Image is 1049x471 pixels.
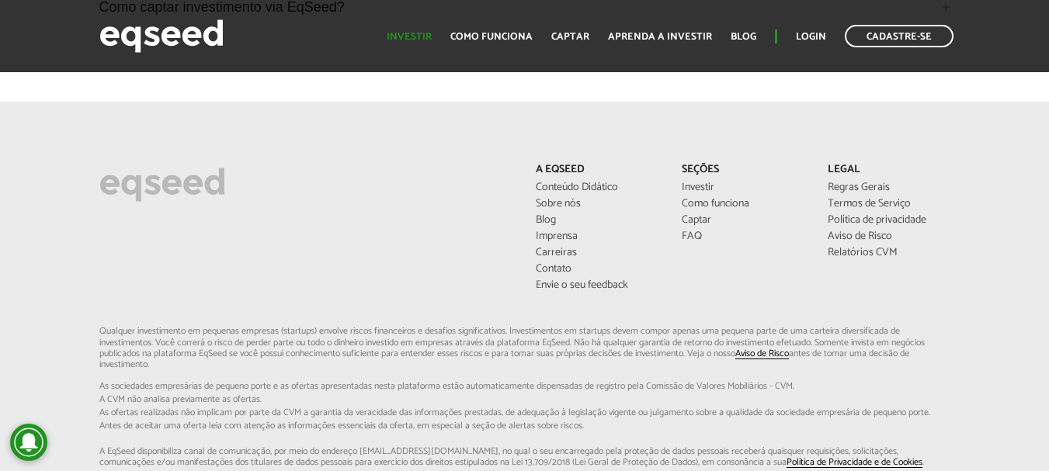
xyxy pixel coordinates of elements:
[828,231,950,242] a: Aviso de Risco
[735,349,789,359] a: Aviso de Risco
[731,32,756,42] a: Blog
[796,32,826,42] a: Login
[536,215,658,226] a: Blog
[682,164,804,177] p: Seções
[536,199,658,210] a: Sobre nós
[845,25,953,47] a: Cadastre-se
[387,32,432,42] a: Investir
[682,215,804,226] a: Captar
[536,231,658,242] a: Imprensa
[682,199,804,210] a: Como funciona
[99,16,224,57] img: EqSeed
[99,164,225,206] img: EqSeed Logo
[99,408,950,417] span: As ofertas realizadas não implicam por parte da CVM a garantia da veracidade das informações p...
[99,395,950,404] span: A CVM não analisa previamente as ofertas.
[828,164,950,177] p: Legal
[608,32,712,42] a: Aprenda a investir
[99,382,950,391] span: As sociedades empresárias de pequeno porte e as ofertas apresentadas nesta plataforma estão aut...
[536,164,658,177] p: A EqSeed
[536,248,658,258] a: Carreiras
[682,182,804,193] a: Investir
[828,248,950,258] a: Relatórios CVM
[828,182,950,193] a: Regras Gerais
[536,264,658,275] a: Contato
[682,231,804,242] a: FAQ
[828,199,950,210] a: Termos de Serviço
[536,182,658,193] a: Conteúdo Didático
[536,280,658,291] a: Envie o seu feedback
[828,215,950,226] a: Política de privacidade
[99,326,950,468] p: Qualquer investimento em pequenas empresas (startups) envolve riscos financeiros e desafios signi...
[450,32,533,42] a: Como funciona
[787,458,922,468] a: Política de Privacidade e de Cookies
[551,32,589,42] a: Captar
[99,421,950,431] span: Antes de aceitar uma oferta leia com atenção as informações essenciais da oferta, em especial...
